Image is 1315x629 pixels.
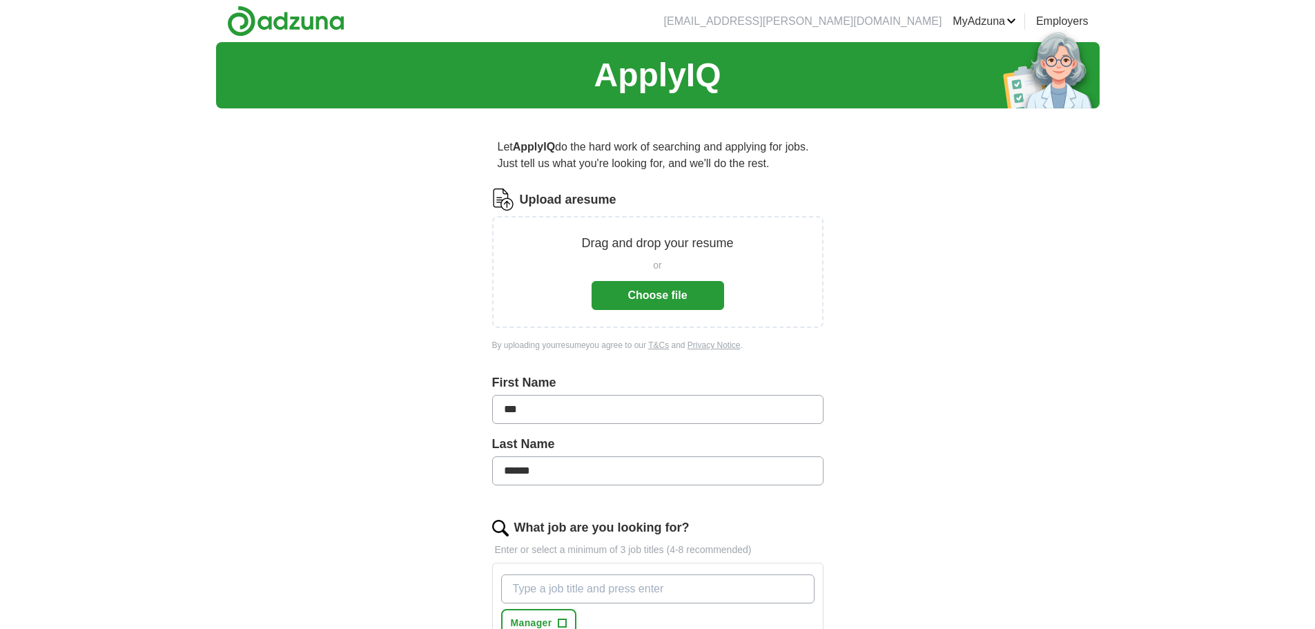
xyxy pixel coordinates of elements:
[492,374,824,392] label: First Name
[592,281,724,310] button: Choose file
[492,543,824,557] p: Enter or select a minimum of 3 job titles (4-8 recommended)
[594,50,721,100] h1: ApplyIQ
[513,141,555,153] strong: ApplyIQ
[1036,13,1089,30] a: Employers
[520,191,616,209] label: Upload a resume
[664,13,942,30] li: [EMAIL_ADDRESS][PERSON_NAME][DOMAIN_NAME]
[492,339,824,351] div: By uploading your resume you agree to our and .
[581,234,733,253] p: Drag and drop your resume
[653,258,661,273] span: or
[492,188,514,211] img: CV Icon
[492,435,824,454] label: Last Name
[227,6,344,37] img: Adzuna logo
[492,133,824,177] p: Let do the hard work of searching and applying for jobs. Just tell us what you're looking for, an...
[492,520,509,536] img: search.png
[648,340,669,350] a: T&Cs
[953,13,1016,30] a: MyAdzuna
[514,519,690,537] label: What job are you looking for?
[688,340,741,350] a: Privacy Notice
[501,574,815,603] input: Type a job title and press enter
